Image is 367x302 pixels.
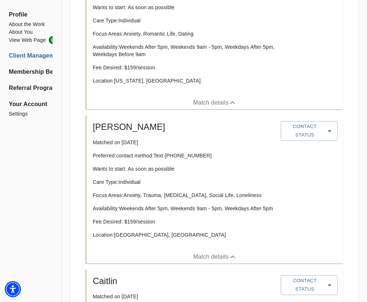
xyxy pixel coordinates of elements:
[281,275,338,295] button: Contact Status
[9,100,52,109] span: Your Account
[93,30,275,37] p: Focus Areas: Anxiety, Romantic Life, Dating
[93,205,275,212] p: Availability: Weekends After 5pm, Weekends 9am - 5pm, Weekdays After 5pm
[93,139,275,146] p: Matched on [DATE]
[93,152,275,159] p: Preferred contact method: Text [PHONE_NUMBER]
[93,192,275,199] p: Focus Areas: Anxiety, Trauma, [MEDICAL_DATA], Social Life, Loneliness
[93,77,275,84] p: Location: [US_STATE], [GEOGRAPHIC_DATA]
[9,10,52,19] span: Profile
[9,110,52,118] a: Settings
[9,51,52,60] a: Client Management
[93,43,275,58] p: Availability: Weekends After 5pm, Weekends 9am - 5pm, Weekdays After 5pm, Weekdays Before 9am
[93,4,275,11] p: Wants to start: As soon as possible
[87,250,344,263] button: Match details
[93,218,275,225] p: Fee Desired: $ 159 /session
[49,36,63,44] span: LIVE
[9,28,52,36] a: About You
[9,36,52,44] li: View Web Page
[281,121,338,141] button: Contact Status
[93,64,275,71] p: Fee Desired: $ 159 /session
[9,84,52,92] a: Referral Program
[93,121,275,133] h5: [PERSON_NAME]
[93,293,275,300] p: Matched on [DATE]
[9,21,52,28] a: About the Work
[93,178,275,186] p: Care Type: Individual
[93,165,275,172] p: Wants to start: As soon as possible
[93,231,275,239] p: Location: [GEOGRAPHIC_DATA], [GEOGRAPHIC_DATA]
[93,17,275,24] p: Care Type: Individual
[5,281,21,297] div: Accessibility Menu
[87,96,344,109] button: Match details
[93,275,275,287] h5: Caitlin
[193,252,228,261] p: Match details
[284,123,334,139] span: Contact Status
[284,277,334,294] span: Contact Status
[9,36,52,44] a: View Web PageLIVE
[193,98,228,107] p: Match details
[9,68,52,76] a: Membership Benefits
